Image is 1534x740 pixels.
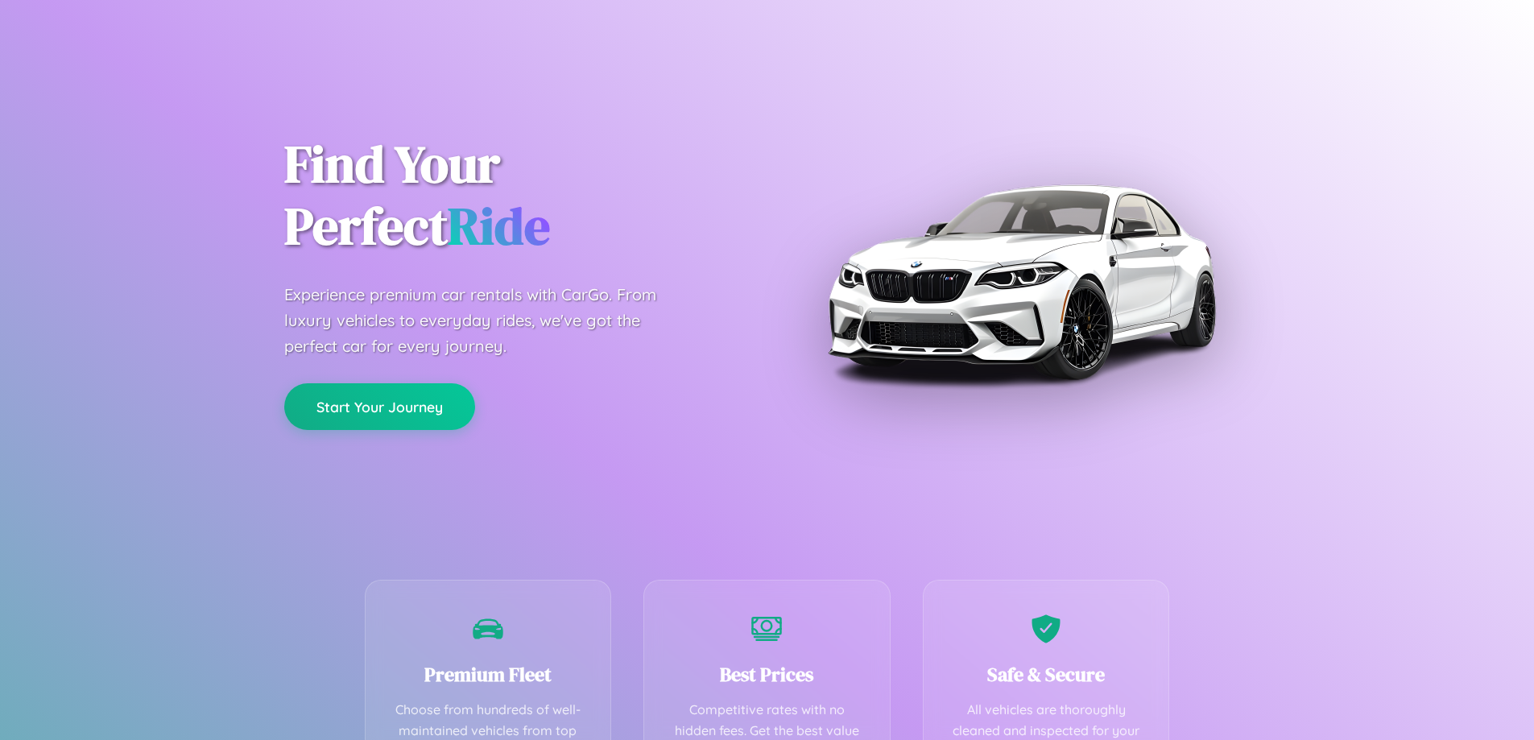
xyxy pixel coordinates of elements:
[448,191,550,261] span: Ride
[284,134,743,258] h1: Find Your Perfect
[284,282,687,359] p: Experience premium car rentals with CarGo. From luxury vehicles to everyday rides, we've got the ...
[820,81,1222,483] img: Premium BMW car rental vehicle
[948,661,1145,688] h3: Safe & Secure
[668,661,866,688] h3: Best Prices
[284,383,475,430] button: Start Your Journey
[390,661,587,688] h3: Premium Fleet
